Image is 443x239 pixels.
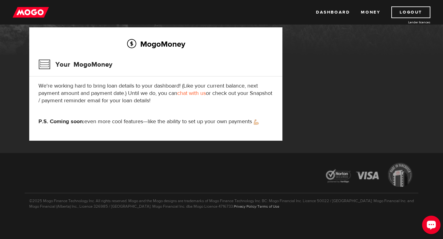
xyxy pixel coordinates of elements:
[234,204,256,209] a: Privacy Policy
[384,20,430,25] a: Lender licences
[38,118,84,125] strong: P.S. Coming soon:
[177,90,206,97] a: chat with us
[391,6,430,18] a: Logout
[38,37,273,50] h2: MogoMoney
[361,6,380,18] a: Money
[38,118,273,125] p: even more cool features—like the ability to set up your own payments
[316,6,350,18] a: Dashboard
[38,82,273,104] p: We're working hard to bring loan details to your dashboard! (Like your current balance, next paym...
[13,6,49,18] img: mogo_logo-11ee424be714fa7cbb0f0f49df9e16ec.png
[254,119,259,125] img: strong arm emoji
[25,193,418,209] p: ©2025 Mogo Finance Technology Inc. All rights reserved. Mogo and the Mogo designs are trademarks ...
[257,204,279,209] a: Terms of Use
[320,158,418,193] img: legal-icons-92a2ffecb4d32d839781d1b4e4802d7b.png
[417,213,443,239] iframe: LiveChat chat widget
[38,57,112,72] h3: Your MogoMoney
